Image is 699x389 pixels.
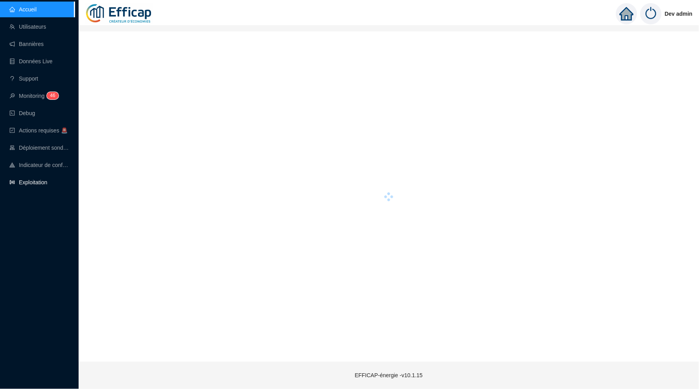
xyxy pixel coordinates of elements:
a: questionSupport [9,75,38,82]
span: 4 [50,93,53,98]
span: home [620,7,634,21]
span: Dev admin [665,1,693,26]
a: clusterDéploiement sondes [9,145,69,151]
a: slidersExploitation [9,179,47,185]
a: monitorMonitoring46 [9,93,56,99]
a: notificationBannières [9,41,44,47]
span: check-square [9,128,15,133]
span: Actions requises 🚨 [19,127,68,134]
span: EFFICAP-énergie - v10.1.15 [355,372,423,378]
a: databaseDonnées Live [9,58,53,64]
img: power [640,3,662,24]
a: homeAccueil [9,6,37,13]
a: teamUtilisateurs [9,24,46,30]
a: codeDebug [9,110,35,116]
a: heat-mapIndicateur de confort [9,162,69,168]
span: 6 [53,93,55,98]
sup: 46 [47,92,58,99]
